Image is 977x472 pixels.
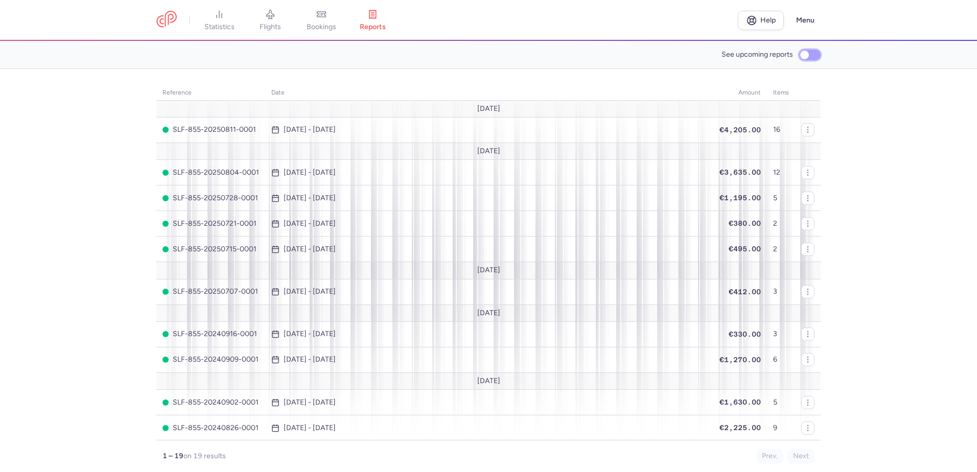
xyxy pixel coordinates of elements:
span: bookings [307,22,336,32]
span: €2,225.00 [719,423,761,432]
a: flights [245,9,296,32]
th: reference [156,85,265,101]
span: €3,635.00 [719,168,761,176]
time: [DATE] - [DATE] [284,424,336,432]
button: Next [787,449,815,464]
th: date [265,85,713,101]
td: 3 [767,321,795,347]
time: [DATE] - [DATE] [284,398,336,407]
span: SLF-855-20250728-0001 [162,194,259,202]
span: SLF-855-20240902-0001 [162,398,259,407]
a: Help [738,11,784,30]
span: €412.00 [729,288,761,296]
span: SLF-855-20250721-0001 [162,220,259,228]
th: amount [713,85,767,101]
span: SLF-855-20250707-0001 [162,288,259,296]
span: statistics [204,22,235,32]
span: [DATE] [477,377,500,385]
strong: 1 – 19 [162,452,183,460]
td: 9 [767,415,795,441]
time: [DATE] - [DATE] [284,288,336,296]
a: statistics [194,9,245,32]
td: 5 [767,390,795,415]
span: SLF-855-20250715-0001 [162,245,259,253]
span: €1,630.00 [719,398,761,406]
td: 2 [767,211,795,237]
td: 5 [767,185,795,211]
time: [DATE] - [DATE] [284,330,336,338]
span: SLF-855-20250804-0001 [162,169,259,177]
span: on 19 results [183,452,226,460]
span: €330.00 [729,330,761,338]
a: reports [347,9,398,32]
time: [DATE] - [DATE] [284,220,336,228]
span: [DATE] [477,266,500,274]
a: bookings [296,9,347,32]
span: €495.00 [729,245,761,253]
th: items [767,85,795,101]
time: [DATE] - [DATE] [284,194,336,202]
td: 2 [767,237,795,262]
time: [DATE] - [DATE] [284,169,336,177]
td: 16 [767,117,795,143]
span: [DATE] [477,147,500,155]
td: 12 [767,160,795,185]
span: [DATE] [477,309,500,317]
span: SLF-855-20250811-0001 [162,126,259,134]
span: €1,270.00 [719,356,761,364]
span: [DATE] [477,105,500,113]
time: [DATE] - [DATE] [284,126,336,134]
time: [DATE] - [DATE] [284,356,336,364]
span: SLF-855-20240916-0001 [162,330,259,338]
button: Prev. [756,449,783,464]
span: reports [360,22,386,32]
span: See upcoming reports [722,51,793,59]
span: flights [260,22,281,32]
span: €1,195.00 [719,194,761,202]
time: [DATE] - [DATE] [284,245,336,253]
button: Menu [790,11,821,30]
span: €380.00 [729,219,761,227]
td: 6 [767,347,795,372]
span: €4,205.00 [719,126,761,134]
span: Help [760,16,776,24]
a: CitizenPlane red outlined logo [156,11,177,30]
td: 3 [767,279,795,304]
span: SLF-855-20240909-0001 [162,356,259,364]
span: SLF-855-20240826-0001 [162,424,259,432]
